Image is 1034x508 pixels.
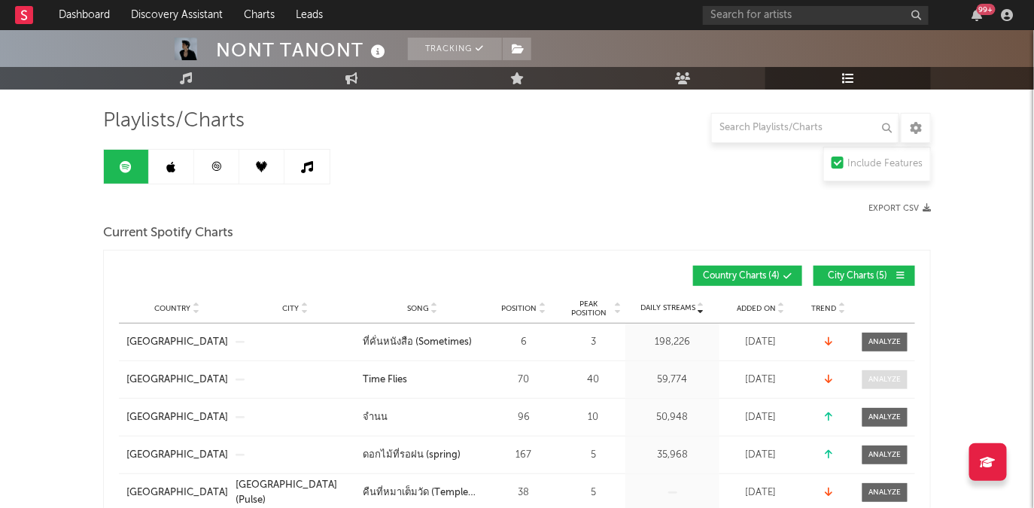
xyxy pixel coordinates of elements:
a: [GEOGRAPHIC_DATA] [126,335,228,350]
a: จำนน [363,410,482,425]
div: [DATE] [723,485,798,500]
div: 59,774 [629,373,716,388]
a: [GEOGRAPHIC_DATA] [126,410,228,425]
a: ที่คั่นหนังสือ (Sometimes) [363,335,482,350]
div: 38 [490,485,558,500]
div: 5 [565,485,622,500]
div: [DATE] [723,335,798,350]
a: Time Flies [363,373,482,388]
button: Country Charts(4) [693,266,802,286]
button: Export CSV [868,204,931,213]
input: Search for artists [703,6,929,25]
span: Song [407,304,429,313]
div: 35,968 [629,448,716,463]
div: ที่คั่นหนังสือ (Sometimes) [363,335,472,350]
a: ดอกไม้ที่รอฝน (spring) [363,448,482,463]
div: จำนน [363,410,388,425]
div: 99 + [977,4,996,15]
div: 40 [565,373,622,388]
div: 3 [565,335,622,350]
div: 50,948 [629,410,716,425]
span: Trend [812,304,837,313]
input: Search Playlists/Charts [711,113,899,143]
a: [GEOGRAPHIC_DATA] [126,448,228,463]
button: Tracking [408,38,502,60]
div: 5 [565,448,622,463]
div: [DATE] [723,448,798,463]
span: Daily Streams [640,303,695,314]
span: Position [502,304,537,313]
a: [GEOGRAPHIC_DATA] [126,373,228,388]
span: City [283,304,300,313]
div: 10 [565,410,622,425]
div: [DATE] [723,373,798,388]
div: 6 [490,335,558,350]
div: NONT TANONT [216,38,389,62]
div: 70 [490,373,558,388]
button: City Charts(5) [814,266,915,286]
span: Added On [737,304,776,313]
a: คืนที่หมาเต็มวัด (Temple Dogs) [363,485,482,500]
span: Peak Position [565,300,613,318]
span: Country [155,304,191,313]
div: 167 [490,448,558,463]
span: Country Charts ( 4 ) [703,272,780,281]
span: Playlists/Charts [103,112,245,130]
a: [GEOGRAPHIC_DATA] [126,485,228,500]
span: City Charts ( 5 ) [823,272,893,281]
div: ดอกไม้ที่รอฝน (spring) [363,448,461,463]
div: 96 [490,410,558,425]
a: [GEOGRAPHIC_DATA] (Pulse) [236,478,355,507]
div: 198,226 [629,335,716,350]
button: 99+ [972,9,983,21]
div: [DATE] [723,410,798,425]
div: Time Flies [363,373,407,388]
div: Include Features [847,155,923,173]
span: Current Spotify Charts [103,224,233,242]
